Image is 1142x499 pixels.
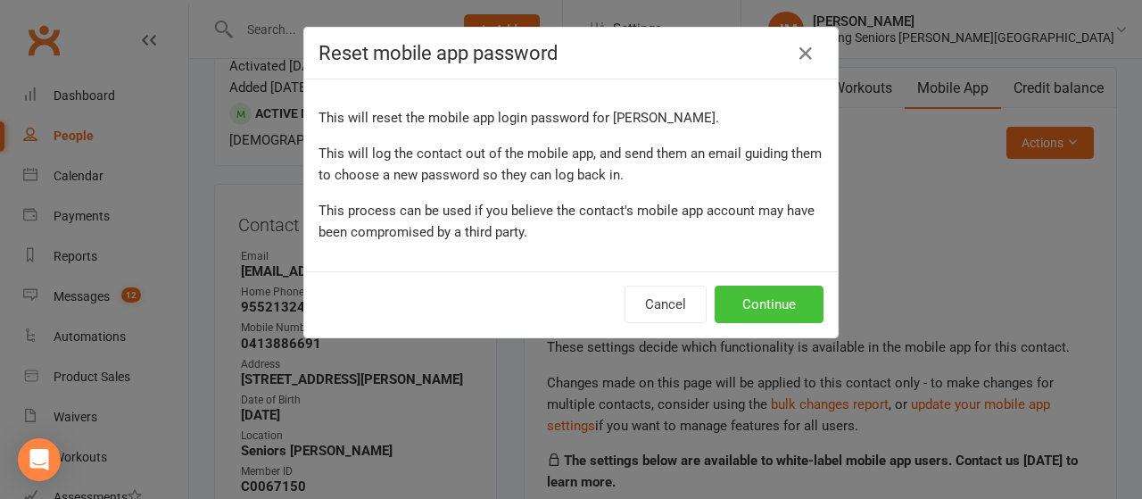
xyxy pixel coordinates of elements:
[791,39,820,68] button: Close
[319,110,719,126] span: This will reset the mobile app login password for [PERSON_NAME].
[319,203,815,240] span: This process can be used if you believe the contact's mobile app account may have been compromise...
[319,146,822,183] span: This will log the contact out of the mobile app, and send them an email guiding them to choose a ...
[319,42,823,64] h4: Reset mobile app password
[18,438,61,481] div: Open Intercom Messenger
[625,286,707,323] button: Cancel
[715,286,823,323] button: Continue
